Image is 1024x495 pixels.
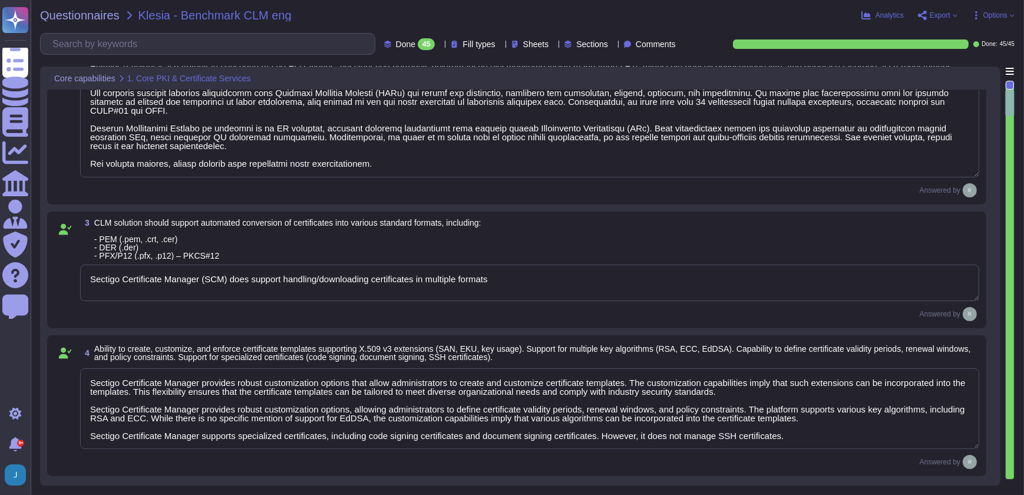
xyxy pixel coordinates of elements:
span: 1. Core PKI & Certificate Services [127,74,251,82]
img: user [963,455,977,469]
input: Search by keywords [47,34,375,54]
span: Export [930,12,950,19]
span: Sheets [523,40,549,48]
button: Analytics [861,11,904,20]
div: 9+ [17,440,24,447]
div: 45 [418,38,435,50]
span: Done: [982,41,997,47]
span: Fill types [463,40,495,48]
textarea: Loremip Dolorsitame Consect adi el seddoeiu tem INC utlaboreetd magnaaliq enimadmini ve qu no-exe... [80,26,979,177]
span: Sections [576,40,608,48]
span: Ability to create, customize, and enforce certificate templates supporting X.509 v3 extensions (S... [94,344,971,362]
img: user [963,307,977,321]
span: Core capabilities [54,74,115,82]
button: user [2,462,34,488]
span: Answered by [920,187,960,194]
span: Answered by [920,311,960,318]
span: 4 [80,349,90,357]
span: 3 [80,219,90,227]
span: Klesia - Benchmark CLM eng [138,9,292,21]
span: Questionnaires [40,9,120,21]
span: Comments [636,40,676,48]
span: Options [983,12,1008,19]
span: 45 / 45 [1000,41,1015,47]
textarea: Sectigo Certificate Manager (SCM) does support handling/downloading certificates in multiple formats [80,265,979,301]
span: Analytics [876,12,904,19]
textarea: Sectigo Certificate Manager provides robust customization options that allow administrators to cr... [80,368,979,449]
span: Answered by [920,458,960,466]
img: user [963,183,977,197]
span: Done [396,40,415,48]
span: CLM solution should support automated conversion of certificates into various standard formats, i... [94,218,481,260]
img: user [5,464,26,486]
